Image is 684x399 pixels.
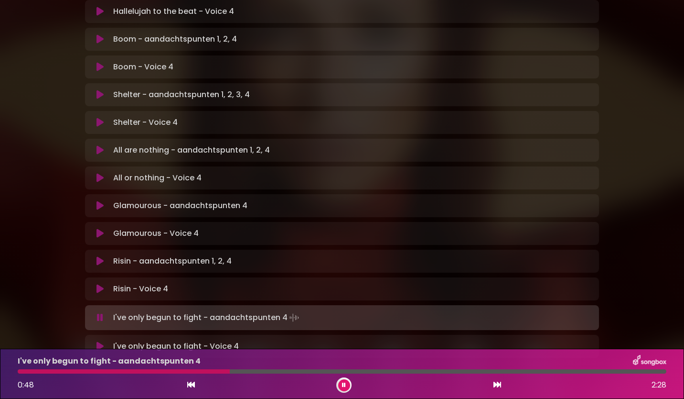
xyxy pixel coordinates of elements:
[113,200,247,211] p: Glamourous - aandachtspunten 4
[113,33,237,45] p: Boom - aandachtspunten 1, 2, 4
[113,311,301,324] p: I've only begun to fight - aandachtspunten 4
[652,379,666,391] span: 2:28
[113,117,178,128] p: Shelter - Voice 4
[18,379,34,390] span: 0:48
[113,341,239,352] p: I've only begun to fight - Voice 4
[113,61,173,73] p: Boom - Voice 4
[113,228,199,239] p: Glamourous - Voice 4
[113,144,270,156] p: All are nothing - aandachtspunten 1, 2, 4
[113,255,232,267] p: Risin - aandachtspunten 1, 2, 4
[113,283,168,295] p: Risin - Voice 4
[633,355,666,367] img: songbox-logo-white.png
[113,6,234,17] p: Hallelujah to the beat - Voice 4
[113,172,202,184] p: All or nothing - Voice 4
[18,355,201,367] p: I've only begun to fight - aandachtspunten 4
[113,89,250,100] p: Shelter - aandachtspunten 1, 2, 3, 4
[288,311,301,324] img: waveform4.gif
